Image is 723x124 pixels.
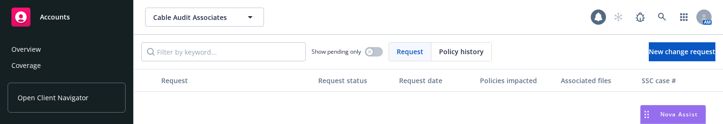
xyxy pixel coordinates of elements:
span: Request [397,47,423,57]
span: Show pending only [312,48,361,56]
span: Nova Assist [660,110,698,118]
div: Overview [11,42,41,57]
div: Coverage [11,58,41,73]
a: Switch app [674,8,694,27]
a: Search [653,8,672,27]
div: Associated files [561,76,634,86]
button: Associated files [557,69,638,92]
a: Start snowing [609,8,628,27]
button: SSC case # [638,69,709,92]
button: Cable Audit Associates [145,8,264,27]
div: Request status [318,76,391,86]
button: Request date [395,69,476,92]
span: Open Client Navigator [18,93,88,103]
button: Policies impacted [476,69,557,92]
a: Overview [8,42,126,57]
span: New change request [649,47,715,56]
button: Request [157,69,314,92]
a: Policies [8,74,126,89]
div: Policies [11,74,35,89]
a: Report a Bug [631,8,650,27]
div: SSC case # [642,76,705,86]
div: Request date [399,76,472,86]
div: Drag to move [641,105,653,124]
input: Filter by keyword... [141,42,306,61]
div: Request [161,76,311,86]
a: Accounts [8,4,126,30]
a: New change request [649,42,715,61]
span: Cable Audit Associates [153,12,235,22]
button: Nova Assist [640,105,706,124]
button: Request status [314,69,395,92]
div: Policies impacted [480,76,553,86]
a: Coverage [8,58,126,73]
span: Accounts [40,13,70,21]
span: Policy history [439,47,484,57]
